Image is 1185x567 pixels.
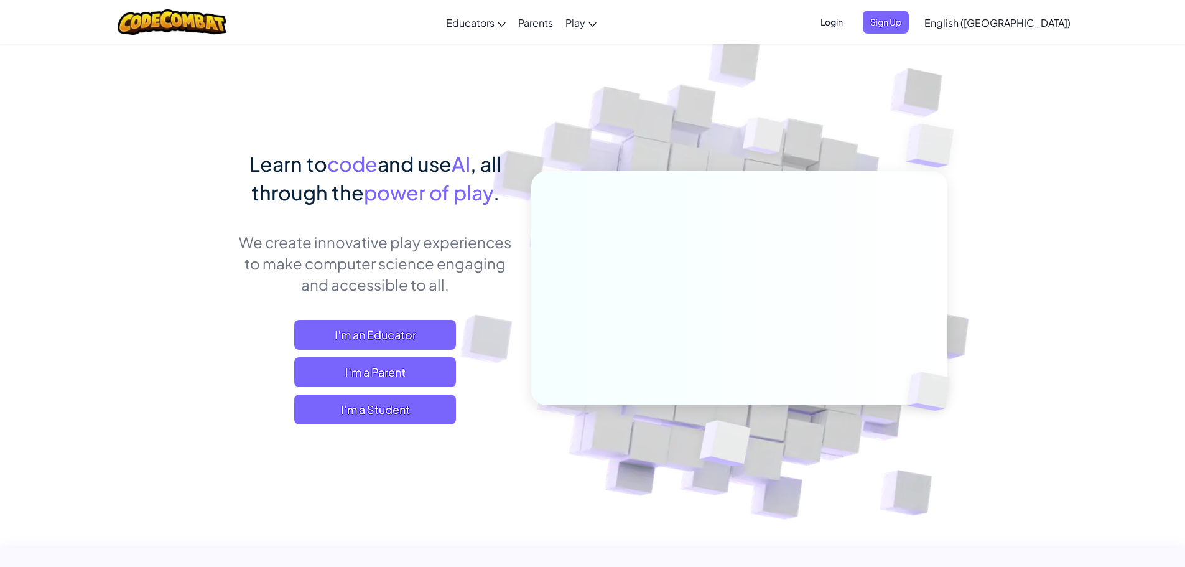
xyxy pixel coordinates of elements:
[118,9,226,35] img: CodeCombat logo
[364,180,493,205] span: power of play
[719,93,809,185] img: Overlap cubes
[327,151,378,176] span: code
[924,16,1071,29] span: English ([GEOGRAPHIC_DATA])
[446,16,495,29] span: Educators
[918,6,1077,39] a: English ([GEOGRAPHIC_DATA])
[249,151,327,176] span: Learn to
[440,6,512,39] a: Educators
[378,151,452,176] span: and use
[813,11,850,34] button: Login
[512,6,559,39] a: Parents
[294,357,456,387] a: I'm a Parent
[565,16,585,29] span: Play
[238,232,513,295] p: We create innovative play experiences to make computer science engaging and accessible to all.
[294,320,456,350] a: I'm an Educator
[294,395,456,424] button: I'm a Student
[559,6,603,39] a: Play
[669,394,780,497] img: Overlap cubes
[886,346,979,437] img: Overlap cubes
[881,93,988,199] img: Overlap cubes
[493,180,500,205] span: .
[452,151,470,176] span: AI
[863,11,909,34] button: Sign Up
